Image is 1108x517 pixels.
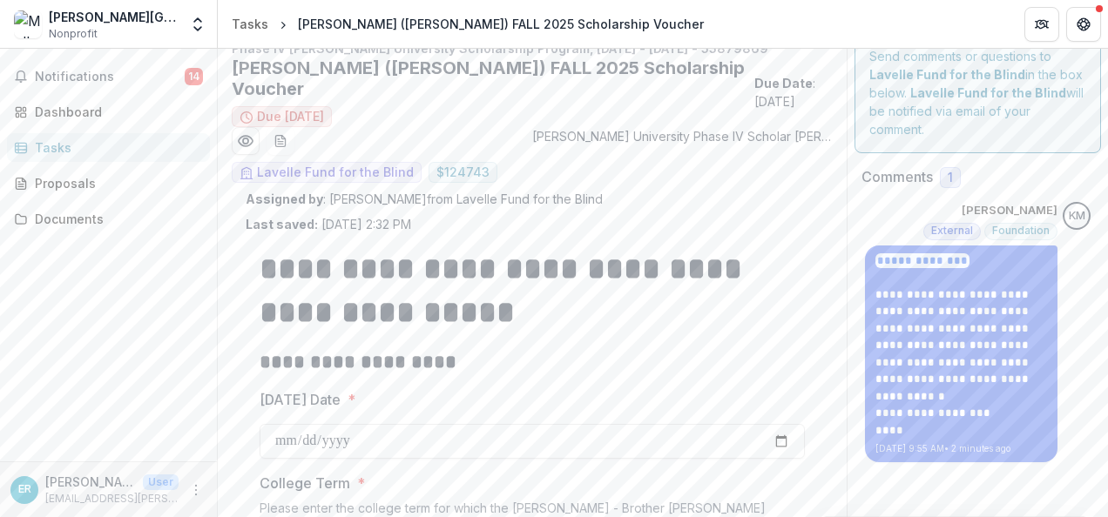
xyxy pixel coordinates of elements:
span: Foundation [992,225,1050,237]
span: Due [DATE] [257,110,324,124]
h2: Comments [861,169,933,185]
p: : [PERSON_NAME] from Lavelle Fund for the Blind [246,190,819,208]
p: [DATE] 9:55 AM • 2 minutes ago [875,442,1047,455]
strong: Lavelle Fund for the Blind [869,67,1025,82]
strong: Last saved: [246,217,318,232]
a: Tasks [225,11,275,37]
p: [PERSON_NAME] [962,202,1057,219]
div: Documents [35,210,196,228]
a: Proposals [7,169,210,198]
h2: [PERSON_NAME] ([PERSON_NAME]) FALL 2025 Scholarship Voucher [232,57,747,99]
button: More [186,480,206,500]
button: Get Help [1066,7,1101,42]
span: [PERSON_NAME] University Phase IV Scholar [PERSON_NAME] FALL 2025 Scholarship Voucher [532,127,833,155]
button: Notifications14 [7,63,210,91]
strong: Due Date [754,76,813,91]
span: Notifications [35,70,185,84]
a: Dashboard [7,97,210,126]
p: [DATE] 2:32 PM [246,215,411,233]
span: 14 [185,68,203,85]
div: [PERSON_NAME][GEOGRAPHIC_DATA] [49,8,179,26]
a: Tasks [7,133,210,162]
span: External [931,225,973,237]
div: Proposals [35,174,196,192]
span: 1 [948,171,953,185]
div: Send comments or questions to in the box below. will be notified via email of your comment. [855,32,1101,153]
div: [PERSON_NAME] ([PERSON_NAME]) FALL 2025 Scholarship Voucher [298,15,704,33]
p: [PERSON_NAME] [45,473,136,491]
span: Lavelle Fund for the Blind [257,165,414,180]
strong: Assigned by [246,191,323,206]
p: User [143,474,179,490]
div: Tasks [232,15,268,33]
span: Nonprofit [49,26,98,42]
span: $ 124743 [436,165,490,180]
p: [DATE] Date [260,389,341,410]
p: College Term [260,473,350,493]
button: download-word-button [267,127,294,155]
img: Molloy University [14,10,42,38]
div: Eugene Rogers [18,484,31,495]
div: Dashboard [35,103,196,121]
p: : [DATE] [754,74,833,111]
p: [EMAIL_ADDRESS][PERSON_NAME][DOMAIN_NAME] [45,491,179,507]
button: Preview bd6c0261-21f0-4199-a892-7d4883a81f09.pdf [232,127,260,155]
button: Partners [1024,7,1059,42]
strong: Lavelle Fund for the Blind [910,85,1066,100]
div: Kate Morris [1069,211,1085,222]
nav: breadcrumb [225,11,711,37]
button: Open entity switcher [186,7,210,42]
div: Tasks [35,138,196,157]
a: Documents [7,205,210,233]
